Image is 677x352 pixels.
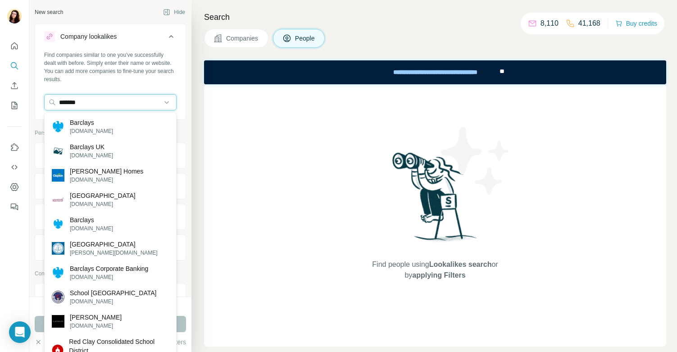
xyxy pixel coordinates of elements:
button: Search [7,58,22,74]
span: Companies [226,34,259,43]
button: Seniority [35,175,186,197]
img: Surfe Illustration - Woman searching with binoculars [388,150,482,251]
img: Barclays [52,218,64,230]
button: My lists [7,97,22,114]
button: Enrich CSV [7,78,22,94]
p: 8,110 [541,18,559,29]
div: New search [35,8,63,16]
span: Find people using or by [363,259,507,281]
p: [GEOGRAPHIC_DATA] [70,240,158,249]
p: 41,168 [578,18,600,29]
button: Buy credits [615,17,657,30]
img: Avatar [7,9,22,23]
p: Barclays [70,215,113,224]
img: Surfe Illustration - Stars [435,120,516,201]
button: Company [35,285,186,307]
span: Lookalikes search [429,261,492,268]
p: [PERSON_NAME] Homes [70,167,143,176]
p: [GEOGRAPHIC_DATA] [70,191,136,200]
button: Personal location [35,237,186,258]
p: Barclays UK [70,142,113,151]
iframe: Banner [204,60,666,84]
button: Job title [35,145,186,166]
img: Barclays [52,120,64,133]
button: Use Surfe on LinkedIn [7,139,22,155]
button: Company lookalikes [35,26,186,51]
img: Clayton Homes [52,169,64,182]
p: Barclays Corporate Banking [70,264,148,273]
button: Feedback [7,199,22,215]
img: School District of Clay County [52,291,64,303]
p: [DOMAIN_NAME] [70,176,143,184]
p: [PERSON_NAME][DOMAIN_NAME] [70,249,158,257]
img: Barclays Corporate Banking [52,266,64,279]
p: [DOMAIN_NAME] [70,200,136,208]
div: Open Intercom Messenger [9,321,31,343]
p: School [GEOGRAPHIC_DATA] [70,288,156,297]
span: People [295,34,316,43]
p: [DOMAIN_NAME] [70,127,113,135]
p: [PERSON_NAME] [70,313,122,322]
h4: Search [204,11,666,23]
img: Barclays UK [52,145,64,157]
button: Quick start [7,38,22,54]
p: [DOMAIN_NAME] [70,151,113,160]
span: applying Filters [412,271,465,279]
p: Company information [35,270,186,278]
div: Company lookalikes [60,32,117,41]
div: Find companies similar to one you've successfully dealt with before. Simply enter their name or w... [44,51,177,83]
p: Personal information [35,129,186,137]
p: Barclays [70,118,113,127]
img: Clayton Utz [52,315,64,328]
p: [DOMAIN_NAME] [70,297,156,306]
button: Dashboard [7,179,22,195]
button: Hide [157,5,191,19]
p: [DOMAIN_NAME] [70,224,113,233]
img: Clayton County Public Schools [52,242,64,255]
p: [DOMAIN_NAME] [70,322,122,330]
button: Use Surfe API [7,159,22,175]
img: Université Paris-Saclay [52,193,64,206]
button: Clear [35,338,60,347]
p: [DOMAIN_NAME] [70,273,148,281]
button: Department [35,206,186,228]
